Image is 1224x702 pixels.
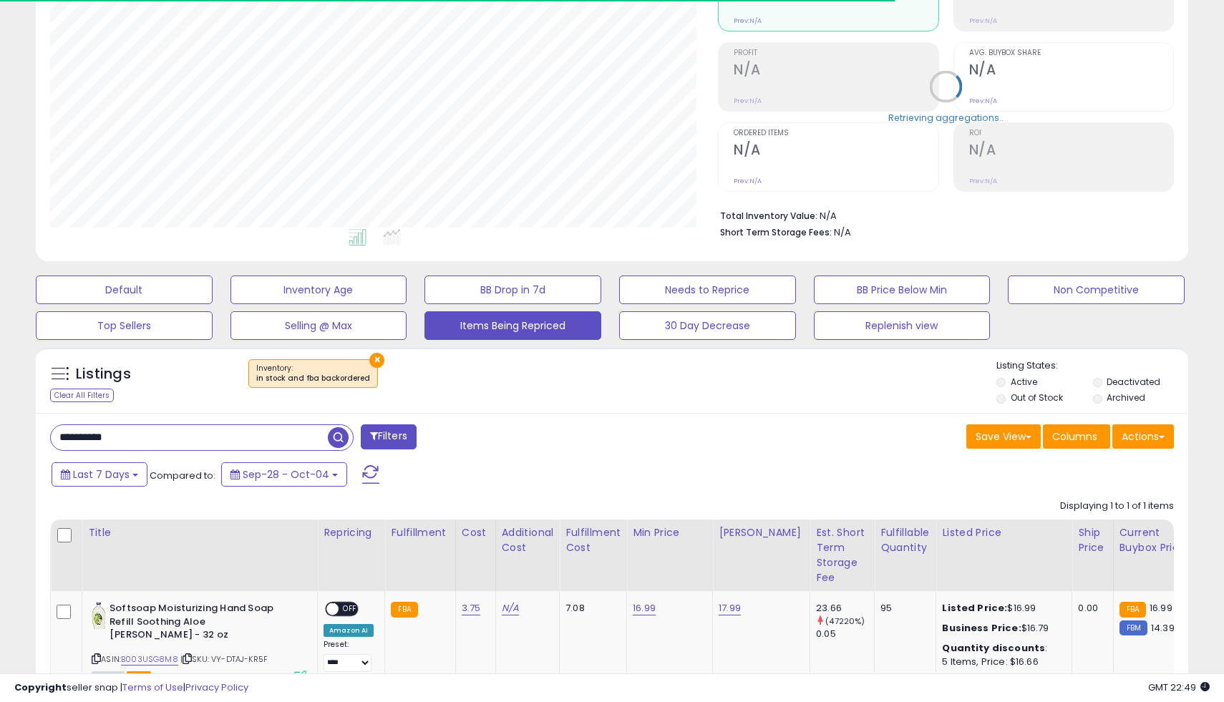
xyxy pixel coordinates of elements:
[92,671,125,683] span: All listings currently available for purchase on Amazon
[1043,424,1110,449] button: Columns
[424,311,601,340] button: Items Being Repriced
[243,467,329,482] span: Sep-28 - Oct-04
[942,642,1061,655] div: :
[619,311,796,340] button: 30 Day Decrease
[1011,391,1063,404] label: Out of Stock
[880,602,925,615] div: 95
[816,602,874,615] div: 23.66
[1112,424,1174,449] button: Actions
[391,602,417,618] small: FBA
[942,601,1007,615] b: Listed Price:
[88,525,311,540] div: Title
[256,363,370,384] span: Inventory :
[424,276,601,304] button: BB Drop in 7d
[825,615,865,627] small: (47220%)
[36,276,213,304] button: Default
[1119,620,1147,635] small: FBM
[121,653,178,666] a: B003USG8M8
[942,525,1066,540] div: Listed Price
[230,276,407,304] button: Inventory Age
[1008,276,1185,304] button: Non Competitive
[14,681,67,694] strong: Copyright
[462,601,481,615] a: 3.75
[36,311,213,340] button: Top Sellers
[966,424,1041,449] button: Save View
[122,681,183,694] a: Terms of Use
[1060,499,1174,513] div: Displaying 1 to 1 of 1 items
[719,525,804,540] div: [PERSON_NAME]
[814,311,991,340] button: Replenish view
[719,601,741,615] a: 17.99
[1150,601,1172,615] span: 16.99
[565,602,616,615] div: 7.08
[1078,525,1107,555] div: Ship Price
[996,359,1187,373] p: Listing States:
[888,111,1004,124] div: Retrieving aggregations..
[816,628,874,640] div: 0.05
[361,424,417,449] button: Filters
[50,389,114,402] div: Clear All Filters
[942,621,1021,635] b: Business Price:
[73,467,130,482] span: Last 7 Days
[52,462,147,487] button: Last 7 Days
[221,462,347,487] button: Sep-28 - Oct-04
[633,601,656,615] a: 16.99
[1119,525,1193,555] div: Current Buybox Price
[127,671,151,683] span: FBA
[1078,602,1102,615] div: 0.00
[502,601,519,615] a: N/A
[324,640,374,672] div: Preset:
[150,469,215,482] span: Compared to:
[942,641,1045,655] b: Quantity discounts
[1107,391,1145,404] label: Archived
[565,525,621,555] div: Fulfillment Cost
[92,602,106,630] img: 41q2LoaJjEL._SL40_.jpg
[502,525,554,555] div: Additional Cost
[324,624,374,637] div: Amazon AI
[76,364,131,384] h5: Listings
[1107,376,1160,388] label: Deactivated
[942,655,1061,668] div: 5 Items, Price: $16.66
[633,525,706,540] div: Min Price
[14,681,248,695] div: seller snap | |
[942,602,1061,615] div: $16.99
[942,622,1061,635] div: $16.79
[180,653,268,665] span: | SKU: VY-DTAJ-KR5F
[369,353,384,368] button: ×
[1151,621,1175,635] span: 14.39
[619,276,796,304] button: Needs to Reprice
[391,525,449,540] div: Fulfillment
[1052,429,1097,444] span: Columns
[1148,681,1210,694] span: 2025-10-12 22:49 GMT
[1011,376,1037,388] label: Active
[324,525,379,540] div: Repricing
[814,276,991,304] button: BB Price Below Min
[110,602,283,645] b: Softsoap Moisturizing Hand Soap Refill Soothing Aloe [PERSON_NAME] - 32 oz
[816,525,868,585] div: Est. Short Term Storage Fee
[339,603,361,615] span: OFF
[185,681,248,694] a: Privacy Policy
[230,311,407,340] button: Selling @ Max
[256,374,370,384] div: in stock and fba backordered
[462,525,490,540] div: Cost
[880,525,930,555] div: Fulfillable Quantity
[1119,602,1146,618] small: FBA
